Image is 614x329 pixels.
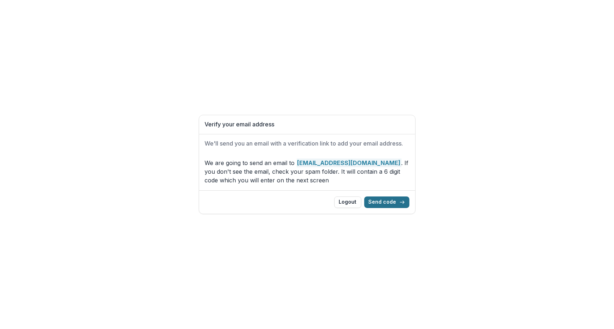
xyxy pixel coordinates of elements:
button: Logout [334,196,361,208]
h2: We'll send you an email with a verification link to add your email address. [205,140,409,147]
button: Send code [364,196,409,208]
h1: Verify your email address [205,121,409,128]
p: We are going to send an email to . If you don't see the email, check your spam folder. It will co... [205,159,409,185]
strong: [EMAIL_ADDRESS][DOMAIN_NAME] [297,159,402,167]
